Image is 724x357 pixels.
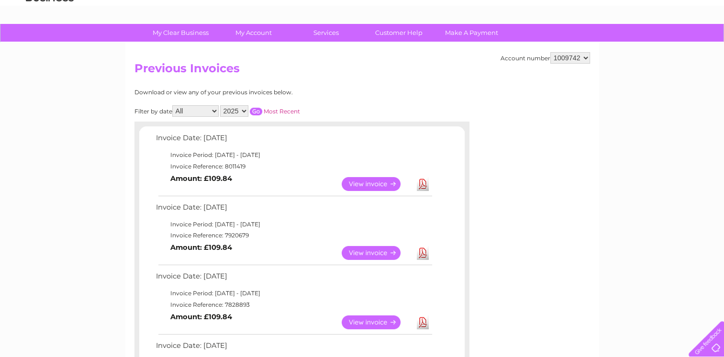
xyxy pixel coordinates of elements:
td: Invoice Period: [DATE] - [DATE] [154,219,434,230]
a: View [342,246,412,260]
a: Water [556,41,574,48]
a: My Clear Business [141,24,220,42]
a: Download [417,315,429,329]
div: Account number [501,52,590,64]
a: 0333 014 3131 [544,5,610,17]
a: View [342,315,412,329]
a: Contact [660,41,684,48]
img: logo.png [25,25,74,54]
td: Invoice Reference: 7828893 [154,299,434,311]
a: Log out [692,41,715,48]
td: Invoice Date: [DATE] [154,132,434,149]
td: Invoice Date: [DATE] [154,201,434,219]
b: Amount: £109.84 [170,312,232,321]
div: Filter by date [134,105,386,117]
a: Download [417,177,429,191]
div: Clear Business is a trading name of Verastar Limited (registered in [GEOGRAPHIC_DATA] No. 3667643... [136,5,589,46]
a: Energy [579,41,601,48]
td: Invoice Reference: 7920679 [154,230,434,241]
td: Invoice Period: [DATE] - [DATE] [154,288,434,299]
td: Invoice Date: [DATE] [154,339,434,357]
a: Services [287,24,366,42]
b: Amount: £109.84 [170,243,232,252]
a: Most Recent [264,108,300,115]
a: View [342,177,412,191]
td: Invoice Reference: 8011419 [154,161,434,172]
a: Telecoms [606,41,635,48]
a: Download [417,246,429,260]
a: Blog [641,41,655,48]
b: Amount: £109.84 [170,174,232,183]
a: Make A Payment [432,24,511,42]
td: Invoice Date: [DATE] [154,270,434,288]
div: Download or view any of your previous invoices below. [134,89,386,96]
a: My Account [214,24,293,42]
a: Customer Help [359,24,438,42]
h2: Previous Invoices [134,62,590,80]
td: Invoice Period: [DATE] - [DATE] [154,149,434,161]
